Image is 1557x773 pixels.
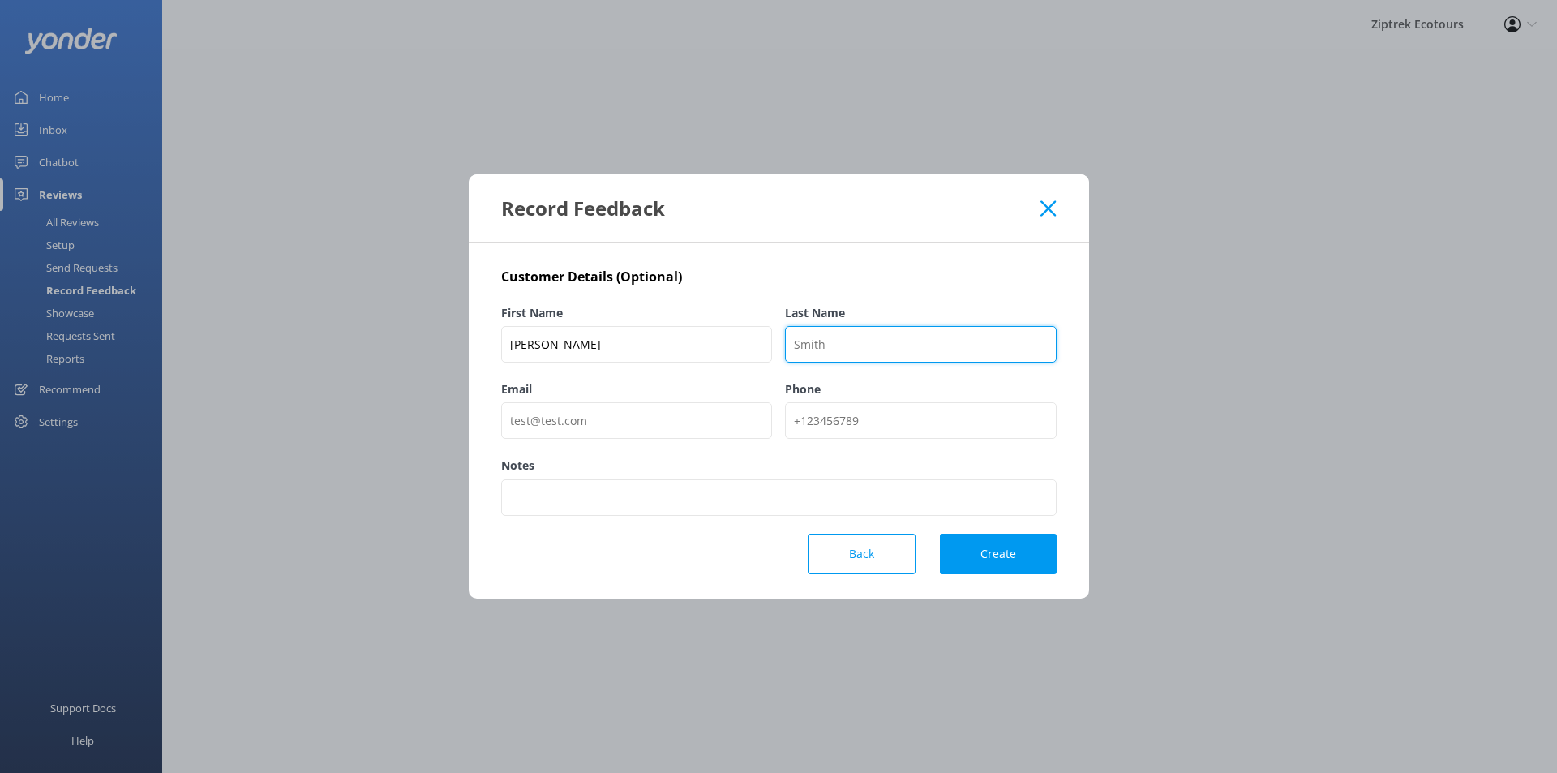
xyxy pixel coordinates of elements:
label: Notes [501,457,1057,475]
input: +123456789 [785,402,1057,439]
label: Phone [785,380,1057,398]
h4: Customer Details (Optional) [501,267,1057,288]
button: Close [1040,200,1056,217]
input: test@test.com [501,402,773,439]
button: Back [808,534,916,574]
label: Last Name [785,304,1057,322]
input: John [501,326,773,363]
button: Create [940,534,1057,574]
div: Record Feedback [501,195,1041,221]
label: Email [501,380,773,398]
input: Smith [785,326,1057,363]
label: First Name [501,304,773,322]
